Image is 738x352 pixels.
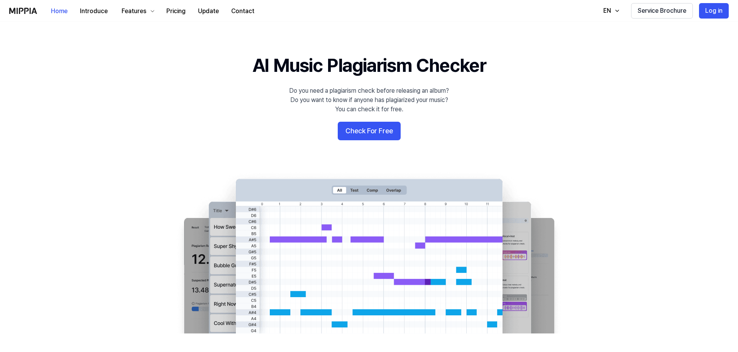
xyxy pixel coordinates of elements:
[596,3,625,19] button: EN
[602,6,613,15] div: EN
[160,3,192,19] button: Pricing
[114,3,160,19] button: Features
[192,0,225,22] a: Update
[168,171,570,333] img: main Image
[338,122,401,140] button: Check For Free
[45,3,74,19] button: Home
[9,8,37,14] img: logo
[192,3,225,19] button: Update
[252,53,486,78] h1: AI Music Plagiarism Checker
[631,3,693,19] button: Service Brochure
[120,7,148,16] div: Features
[45,0,74,22] a: Home
[225,3,261,19] button: Contact
[699,3,729,19] button: Log in
[74,3,114,19] button: Introduce
[289,86,449,114] div: Do you need a plagiarism check before releasing an album? Do you want to know if anyone has plagi...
